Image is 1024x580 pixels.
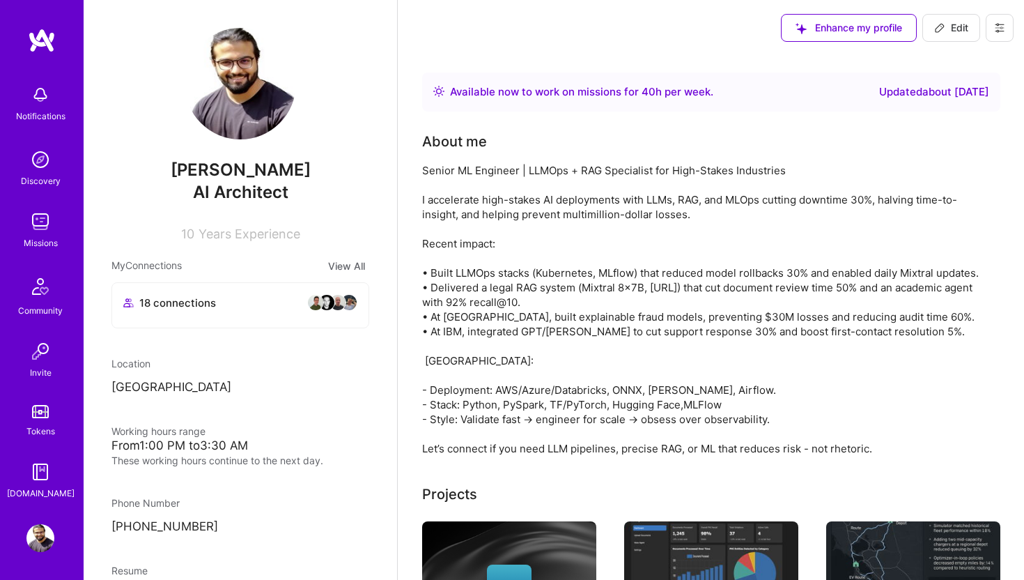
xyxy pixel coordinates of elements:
[16,109,65,123] div: Notifications
[796,23,807,34] i: icon SuggestedTeams
[23,524,58,552] a: User Avatar
[324,258,369,274] button: View All
[318,294,335,311] img: avatar
[422,131,487,152] div: About me
[139,296,216,310] span: 18 connections
[26,424,55,438] div: Tokens
[193,182,288,202] span: AI Architect
[26,524,54,552] img: User Avatar
[111,258,182,274] span: My Connections
[781,14,917,42] button: Enhance my profile
[934,21,968,35] span: Edit
[307,294,324,311] img: avatar
[32,405,49,418] img: tokens
[111,497,180,509] span: Phone Number
[341,294,357,311] img: avatar
[7,486,75,501] div: [DOMAIN_NAME]
[111,425,205,437] span: Working hours range
[111,519,369,535] p: [PHONE_NUMBER]
[185,28,296,139] img: User Avatar
[28,28,56,53] img: logo
[26,458,54,486] img: guide book
[642,85,655,98] span: 40
[199,227,300,241] span: Years Experience
[450,84,713,100] div: Available now to work on missions for h per week .
[433,86,444,97] img: Availability
[796,21,902,35] span: Enhance my profile
[329,294,346,311] img: avatar
[111,282,369,328] button: 18 connectionsavataravataravataravatar
[111,453,369,468] div: These working hours continue to the next day.
[422,163,979,456] div: Senior ML Engineer | LLMOps + RAG Specialist for High-Stakes Industries I accelerate high-stakes ...
[26,208,54,236] img: teamwork
[422,484,477,505] div: Projects
[18,303,63,318] div: Community
[111,356,369,371] div: Location
[123,298,134,308] i: icon Collaborator
[21,174,61,188] div: Discovery
[111,438,369,453] div: From 1:00 PM to 3:30 AM
[26,81,54,109] img: bell
[24,236,58,250] div: Missions
[879,84,989,100] div: Updated about [DATE]
[922,14,980,42] button: Edit
[24,270,57,303] img: Community
[26,337,54,365] img: Invite
[26,146,54,174] img: discovery
[111,565,148,577] span: Resume
[111,379,369,396] p: [GEOGRAPHIC_DATA]
[111,160,369,181] span: [PERSON_NAME]
[30,365,52,380] div: Invite
[181,227,194,241] span: 10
